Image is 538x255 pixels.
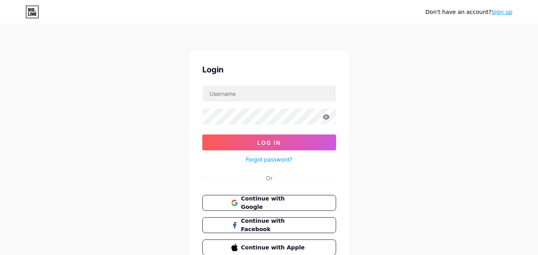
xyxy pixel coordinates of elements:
[202,134,336,150] button: Log In
[266,174,272,182] div: Or
[241,217,307,234] span: Continue with Facebook
[202,64,336,76] div: Login
[202,195,336,211] button: Continue with Google
[241,195,307,211] span: Continue with Google
[241,243,307,252] span: Continue with Apple
[246,155,292,164] a: Forgot password?
[257,139,281,146] span: Log In
[203,86,336,101] input: Username
[202,217,336,233] button: Continue with Facebook
[425,8,513,16] div: Don't have an account?
[491,9,513,15] a: Sign up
